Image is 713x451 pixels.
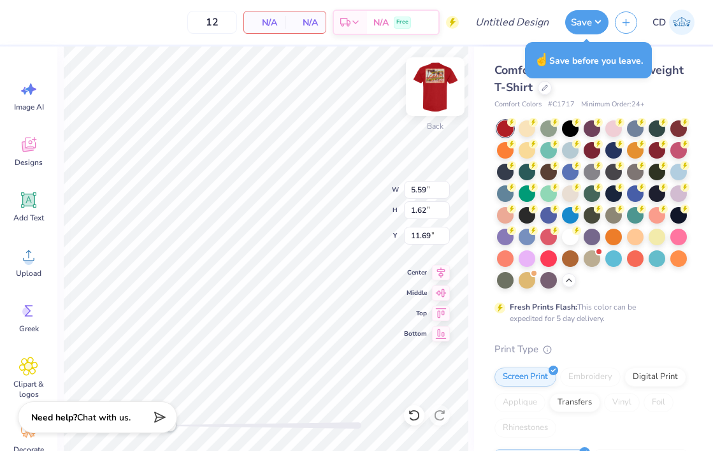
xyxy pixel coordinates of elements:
[404,268,427,278] span: Center
[373,16,389,29] span: N/A
[565,10,609,34] button: Save
[404,288,427,298] span: Middle
[396,18,408,27] span: Free
[510,302,577,312] strong: Fresh Prints Flash:
[13,213,44,223] span: Add Text
[624,368,686,387] div: Digital Print
[427,120,443,132] div: Back
[494,368,556,387] div: Screen Print
[560,368,621,387] div: Embroidery
[604,393,640,412] div: Vinyl
[410,61,461,112] img: Back
[510,301,666,324] div: This color can be expedited for 5 day delivery.
[14,102,44,112] span: Image AI
[581,99,645,110] span: Minimum Order: 24 +
[494,393,545,412] div: Applique
[534,52,549,68] span: ☝️
[404,329,427,339] span: Bottom
[494,419,556,438] div: Rhinestones
[252,16,277,29] span: N/A
[548,99,575,110] span: # C1717
[465,10,559,35] input: Untitled Design
[549,393,600,412] div: Transfers
[644,393,673,412] div: Foil
[16,268,41,278] span: Upload
[669,10,695,35] img: Charlotte Dreany
[15,157,43,168] span: Designs
[31,412,77,424] strong: Need help?
[647,10,700,35] a: CD
[8,379,50,399] span: Clipart & logos
[652,15,666,30] span: CD
[494,342,688,357] div: Print Type
[187,11,237,34] input: – –
[525,42,652,78] div: Save before you leave.
[494,99,542,110] span: Comfort Colors
[292,16,318,29] span: N/A
[404,308,427,319] span: Top
[494,62,684,95] span: Comfort Colors Adult Heavyweight T-Shirt
[77,412,131,424] span: Chat with us.
[19,324,39,334] span: Greek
